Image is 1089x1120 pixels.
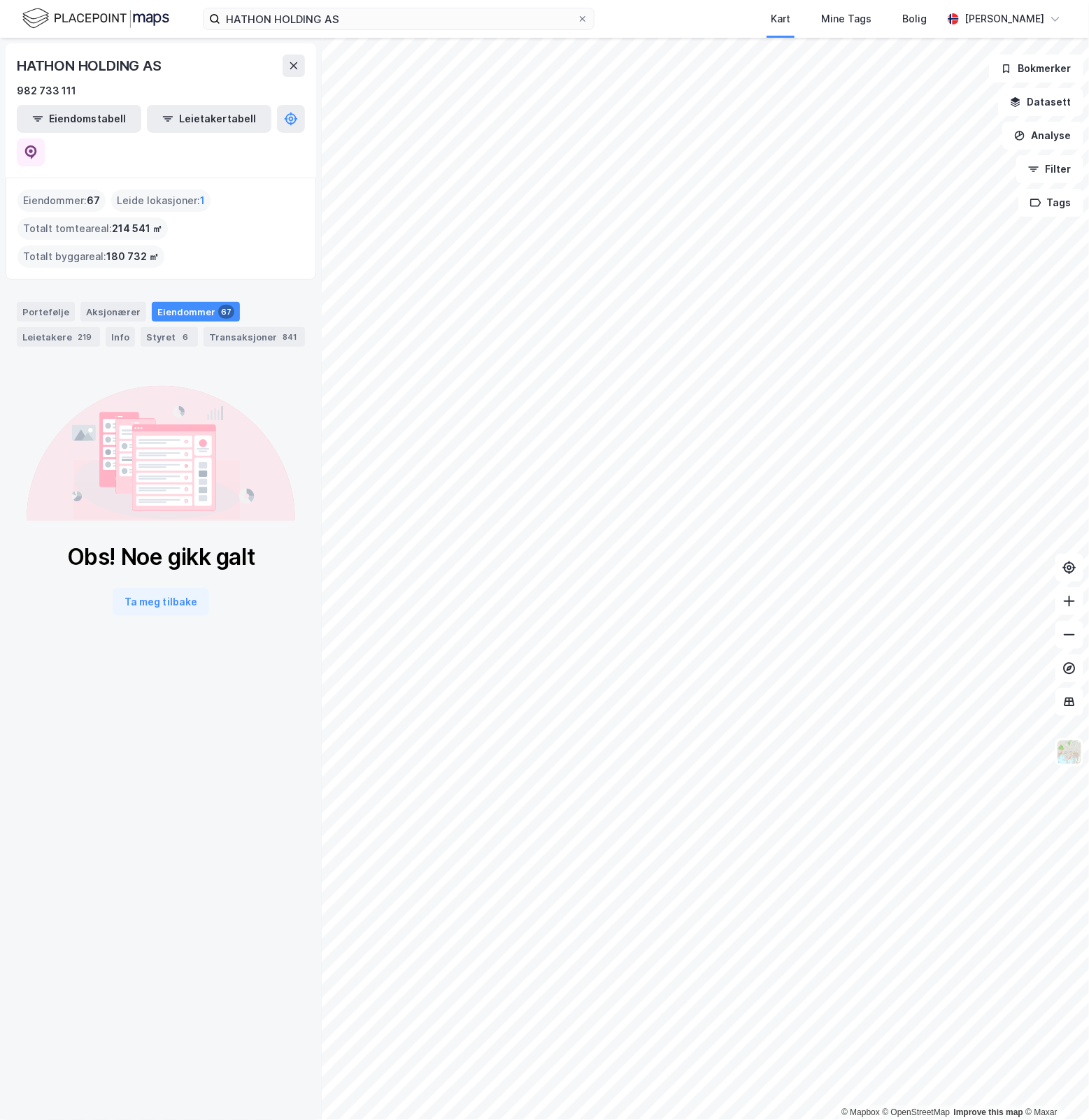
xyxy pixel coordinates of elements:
div: Totalt tomteareal : [17,217,168,240]
button: Ta meg tilbake [113,588,209,616]
div: Leide lokasjoner : [111,189,211,212]
span: 1 [200,192,205,209]
div: Kart [771,10,790,27]
span: 214 541 ㎡ [112,220,162,237]
div: [PERSON_NAME] [965,10,1044,27]
div: Bolig [902,10,927,27]
div: 841 [280,330,299,344]
div: Kontrollprogram for chat [1019,1053,1089,1120]
div: 982 733 111 [17,82,76,99]
div: 67 [218,305,234,319]
img: Z [1056,739,1083,766]
span: 67 [87,192,100,209]
div: Info [106,327,135,347]
a: OpenStreetMap [883,1108,951,1118]
div: HATHON HOLDING AS [17,55,164,77]
div: Portefølje [17,302,75,322]
div: Mine Tags [821,10,871,27]
iframe: Chat Widget [1019,1053,1089,1120]
button: Tags [1018,189,1083,217]
img: logo.f888ab2527a4732fd821a326f86c7f29.svg [22,6,169,31]
div: Aksjonærer [80,302,146,322]
div: Transaksjoner [204,327,305,347]
span: 180 732 ㎡ [106,248,159,265]
div: Totalt byggareal : [17,245,164,268]
input: Søk på adresse, matrikkel, gårdeiere, leietakere eller personer [220,8,577,29]
div: Eiendommer [152,302,240,322]
div: 6 [178,330,192,344]
button: Datasett [998,88,1083,116]
a: Improve this map [954,1108,1023,1118]
div: Styret [141,327,198,347]
button: Bokmerker [989,55,1083,82]
button: Leietakertabell [147,105,271,133]
a: Mapbox [841,1108,880,1118]
div: Leietakere [17,327,100,347]
button: Analyse [1002,122,1083,150]
div: 219 [75,330,94,344]
button: Filter [1016,155,1083,183]
button: Eiendomstabell [17,105,141,133]
div: Eiendommer : [17,189,106,212]
div: Obs! Noe gikk galt [67,543,255,571]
